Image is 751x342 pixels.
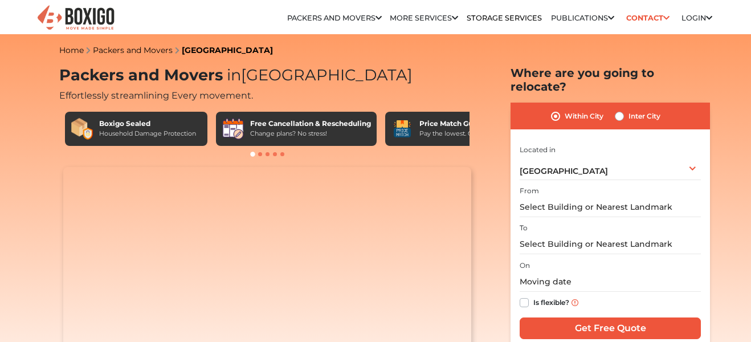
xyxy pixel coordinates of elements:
a: Login [681,14,712,22]
label: Is flexible? [533,296,569,308]
a: Contact [623,9,674,27]
label: Inter City [628,109,660,123]
h2: Where are you going to relocate? [511,66,710,93]
input: Moving date [520,272,701,292]
a: [GEOGRAPHIC_DATA] [182,45,273,55]
a: Storage Services [467,14,542,22]
label: From [520,186,539,196]
img: Boxigo Sealed [71,117,93,140]
div: Boxigo Sealed [99,119,196,129]
img: Boxigo [36,4,116,32]
img: Free Cancellation & Rescheduling [222,117,244,140]
label: Located in [520,145,556,155]
div: Change plans? No stress! [250,129,371,139]
div: Household Damage Protection [99,129,196,139]
input: Get Free Quote [520,317,701,339]
span: [GEOGRAPHIC_DATA] [223,66,413,84]
a: Packers and Movers [93,45,173,55]
label: To [520,223,528,233]
span: [GEOGRAPHIC_DATA] [520,166,608,176]
a: Packers and Movers [287,14,382,22]
input: Select Building or Nearest Landmark [520,234,701,254]
span: in [227,66,241,84]
label: Within City [565,109,603,123]
img: Price Match Guarantee [391,117,414,140]
label: On [520,260,530,271]
h1: Packers and Movers [59,66,475,85]
div: Free Cancellation & Rescheduling [250,119,371,129]
input: Select Building or Nearest Landmark [520,197,701,217]
a: Publications [551,14,614,22]
img: info [572,299,578,306]
a: More services [390,14,458,22]
a: Home [59,45,84,55]
div: Pay the lowest. Guaranteed! [419,129,506,139]
div: Price Match Guarantee [419,119,506,129]
span: Effortlessly streamlining Every movement. [59,90,253,101]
